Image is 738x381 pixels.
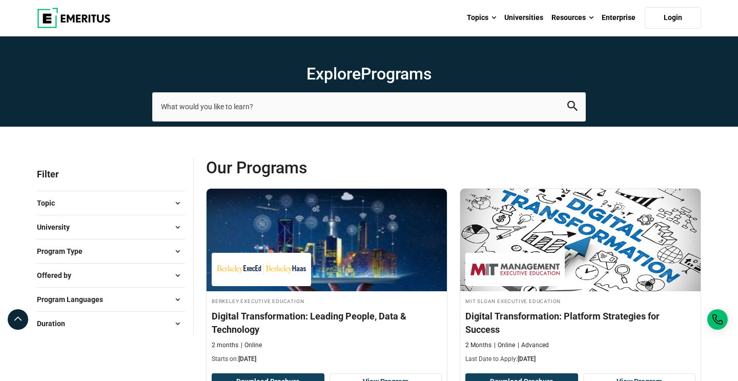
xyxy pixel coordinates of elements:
img: Digital Transformation: Leading People, Data & Technology | Online Digital Transformation Course [207,189,447,291]
button: search [567,101,578,113]
a: Digital Transformation Course by Berkeley Executive Education - August 28, 2025 Berkeley Executiv... [207,189,447,369]
span: University [37,222,78,233]
a: Digital Transformation Course by MIT Sloan Executive Education - August 28, 2025 MIT Sloan Execut... [460,189,701,369]
span: Programs [361,64,432,84]
p: Online [494,341,515,350]
span: Program Type [37,246,91,257]
span: [DATE] [518,355,536,363]
span: Duration [37,318,73,329]
span: Topic [37,197,63,209]
p: Advanced [518,341,549,350]
button: Duration [37,316,185,331]
p: 2 months [212,341,238,350]
h1: Explore [152,64,586,84]
p: 2 Months [465,341,491,350]
button: Topic [37,195,185,211]
button: Program Type [37,244,185,259]
span: Offered by [37,270,79,281]
img: MIT Sloan Executive Education [470,258,560,281]
span: [DATE] [238,355,256,363]
span: Program Languages [37,294,111,305]
button: Offered by [37,268,185,283]
input: search-page [152,92,586,121]
h4: Digital Transformation: Leading People, Data & Technology [212,310,442,335]
p: Filter [37,157,185,191]
span: Our Programs [206,157,454,178]
p: Starts on: [212,355,442,364]
p: Last Date to Apply: [465,355,695,364]
button: Program Languages [37,292,185,307]
h4: Berkeley Executive Education [212,296,442,305]
a: search [567,104,578,113]
img: Berkeley Executive Education [217,258,306,281]
p: Online [241,341,262,350]
a: Login [645,7,701,29]
img: Digital Transformation: Platform Strategies for Success | Online Digital Transformation Course [460,189,701,291]
button: University [37,219,185,235]
h4: Digital Transformation: Platform Strategies for Success [465,310,695,335]
h4: MIT Sloan Executive Education [465,296,695,305]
